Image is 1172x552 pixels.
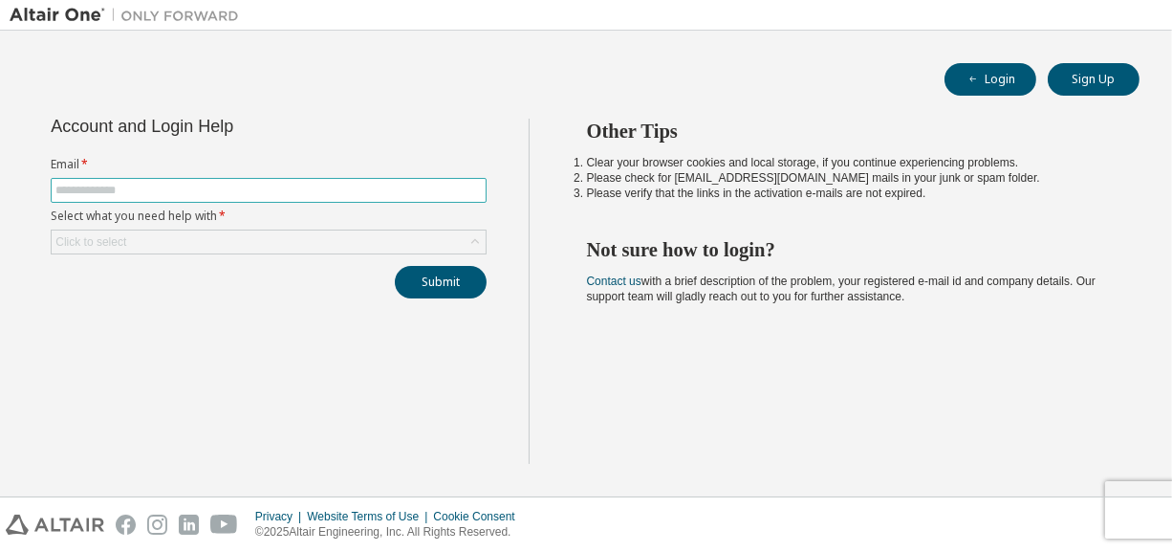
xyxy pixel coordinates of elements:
[51,209,487,224] label: Select what you need help with
[307,509,433,524] div: Website Terms of Use
[395,266,487,298] button: Submit
[51,119,400,134] div: Account and Login Help
[587,186,1106,201] li: Please verify that the links in the activation e-mails are not expired.
[51,157,487,172] label: Email
[147,515,167,535] img: instagram.svg
[255,509,307,524] div: Privacy
[210,515,238,535] img: youtube.svg
[587,275,1096,303] span: with a brief description of the problem, your registered e-mail id and company details. Our suppo...
[116,515,136,535] img: facebook.svg
[587,170,1106,186] li: Please check for [EMAIL_ADDRESS][DOMAIN_NAME] mails in your junk or spam folder.
[255,524,527,541] p: © 2025 Altair Engineering, Inc. All Rights Reserved.
[587,275,641,288] a: Contact us
[587,119,1106,144] h2: Other Tips
[944,63,1036,96] button: Login
[1048,63,1139,96] button: Sign Up
[179,515,199,535] img: linkedin.svg
[6,515,104,535] img: altair_logo.svg
[10,6,249,25] img: Altair One
[55,234,126,250] div: Click to select
[433,509,526,524] div: Cookie Consent
[587,155,1106,170] li: Clear your browser cookies and local storage, if you continue experiencing problems.
[587,237,1106,262] h2: Not sure how to login?
[52,231,486,254] div: Click to select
